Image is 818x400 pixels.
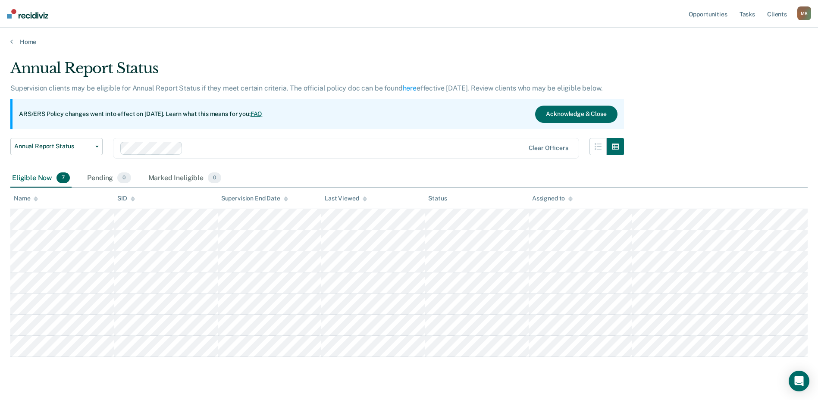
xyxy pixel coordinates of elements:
img: Recidiviz [7,9,48,19]
p: ARS/ERS Policy changes went into effect on [DATE]. Learn what this means for you: [19,110,262,119]
span: 7 [56,172,70,184]
button: Acknowledge & Close [535,106,617,123]
span: 0 [117,172,131,184]
div: Open Intercom Messenger [789,371,809,391]
p: Supervision clients may be eligible for Annual Report Status if they meet certain criteria. The o... [10,84,602,92]
span: Annual Report Status [14,143,92,150]
div: Assigned to [532,195,573,202]
div: Last Viewed [325,195,367,202]
a: here [403,84,417,92]
div: Eligible Now7 [10,169,72,188]
div: Clear officers [529,144,568,152]
div: Pending0 [85,169,132,188]
a: Home [10,38,808,46]
a: FAQ [251,110,263,117]
span: 0 [208,172,221,184]
div: Status [428,195,447,202]
button: MB [797,6,811,20]
div: SID [117,195,135,202]
div: Marked Ineligible0 [147,169,223,188]
div: Supervision End Date [221,195,288,202]
div: M B [797,6,811,20]
button: Annual Report Status [10,138,103,155]
div: Annual Report Status [10,59,624,84]
div: Name [14,195,38,202]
